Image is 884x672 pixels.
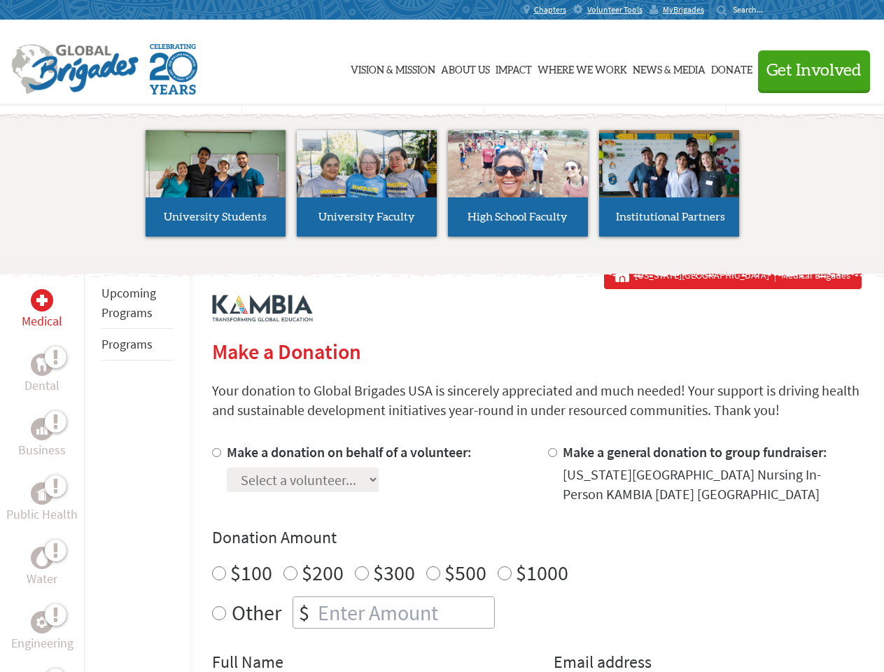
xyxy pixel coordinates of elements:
p: Water [27,569,57,589]
div: $ [293,597,315,628]
h2: Make a Donation [212,339,862,364]
a: Institutional Partners [599,130,739,237]
img: Water [36,549,48,566]
a: WaterWater [27,547,57,589]
input: Enter Amount [315,597,494,628]
div: Business [31,418,53,440]
label: $500 [444,559,486,586]
span: High School Faculty [468,211,568,223]
label: $200 [302,559,344,586]
img: Dental [36,358,48,371]
label: $300 [373,559,415,586]
p: Public Health [6,505,78,524]
img: logo-kambia.png [212,295,313,322]
img: menu_brigades_submenu_4.jpg [599,130,739,223]
a: DentalDental [24,353,59,395]
span: Get Involved [766,62,862,79]
a: Donate [711,33,752,103]
img: menu_brigades_submenu_1.jpg [146,130,286,223]
a: BusinessBusiness [18,418,66,460]
p: Medical [22,311,62,331]
h4: Donation Amount [212,526,862,549]
span: Chapters [534,4,566,15]
a: About Us [441,33,490,103]
label: Make a donation on behalf of a volunteer: [227,443,472,461]
p: Business [18,440,66,460]
a: Public HealthPublic Health [6,482,78,524]
span: University Faculty [318,211,415,223]
a: Impact [496,33,532,103]
li: Upcoming Programs [101,278,173,329]
div: Public Health [31,482,53,505]
img: Global Brigades Celebrating 20 Years [150,44,197,94]
p: Your donation to Global Brigades USA is sincerely appreciated and much needed! Your support is dr... [212,381,862,420]
a: News & Media [633,33,706,103]
label: Make a general donation to group fundraiser: [563,443,827,461]
a: Upcoming Programs [101,285,156,321]
img: Public Health [36,486,48,500]
a: University Students [146,130,286,237]
div: Medical [31,289,53,311]
li: Programs [101,329,173,360]
div: Engineering [31,611,53,633]
img: menu_brigades_submenu_3.jpg [448,130,588,198]
a: University Faculty [297,130,437,237]
p: Engineering [11,633,73,653]
p: Dental [24,376,59,395]
span: Institutional Partners [616,211,725,223]
img: Medical [36,295,48,306]
input: Search... [733,4,773,15]
label: $1000 [516,559,568,586]
button: Get Involved [758,50,870,90]
a: Programs [101,336,153,352]
img: Engineering [36,617,48,628]
span: MyBrigades [663,4,704,15]
a: High School Faculty [448,130,588,237]
span: Volunteer Tools [587,4,643,15]
a: EngineeringEngineering [11,611,73,653]
div: Water [31,547,53,569]
span: University Students [164,211,267,223]
label: $100 [230,559,272,586]
img: Business [36,423,48,435]
a: MedicalMedical [22,289,62,331]
a: Vision & Mission [351,33,435,103]
a: Where We Work [538,33,627,103]
img: menu_brigades_submenu_2.jpg [297,130,437,224]
label: Other [232,596,281,629]
div: [US_STATE][GEOGRAPHIC_DATA] Nursing In-Person KAMBIA [DATE] [GEOGRAPHIC_DATA] [563,465,862,504]
div: Dental [31,353,53,376]
img: Global Brigades Logo [11,44,139,94]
